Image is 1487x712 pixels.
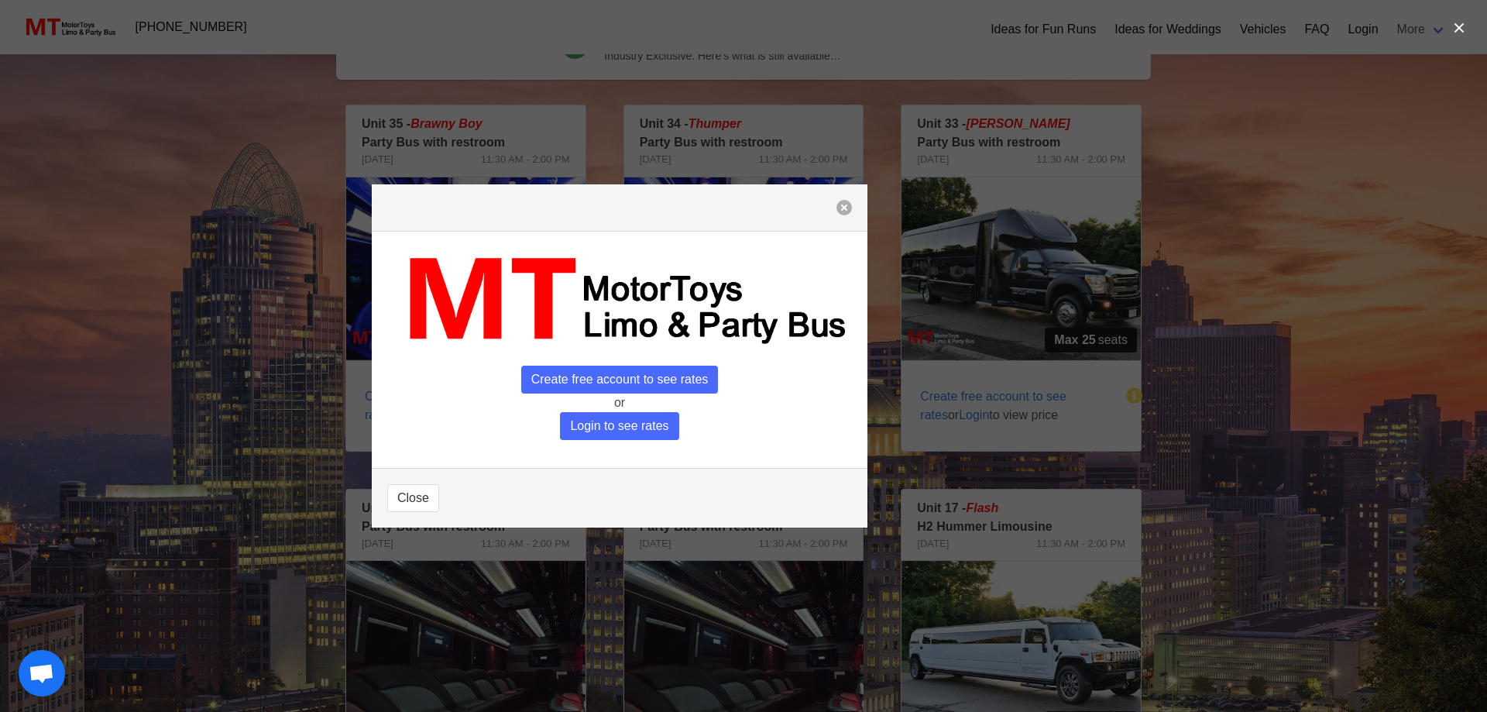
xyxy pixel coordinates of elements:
div: Open chat [19,650,65,697]
span: Login to see rates [560,412,678,440]
span: Create free account to see rates [521,366,719,394]
p: or [387,394,852,412]
button: Close [387,484,439,512]
img: MT_logo_name.png [387,247,852,353]
span: Close [397,489,429,507]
